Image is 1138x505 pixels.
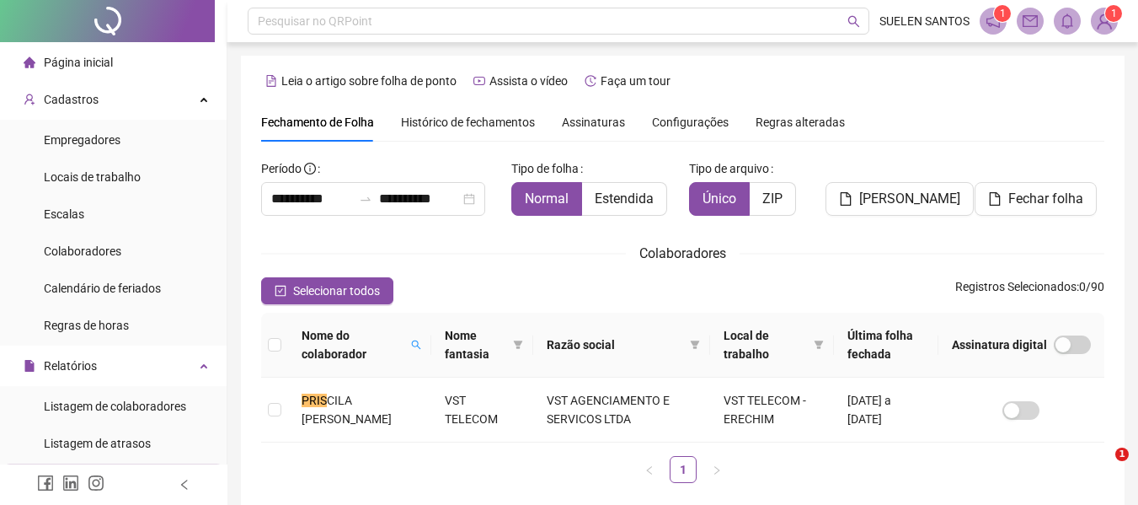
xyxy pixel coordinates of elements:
[513,340,523,350] span: filter
[988,192,1002,206] span: file
[839,192,852,206] span: file
[1008,189,1083,209] span: Fechar folha
[1111,8,1117,19] span: 1
[24,56,35,68] span: home
[601,74,671,88] span: Faça um tour
[986,13,1001,29] span: notification
[44,359,97,373] span: Relatórios
[511,159,579,178] span: Tipo de folha
[636,456,663,483] li: Página anterior
[44,56,113,69] span: Página inicial
[955,277,1104,304] span: : 0 / 90
[1060,13,1075,29] span: bell
[281,74,457,88] span: Leia o artigo sobre folha de ponto
[62,475,79,492] span: linkedin
[1105,5,1122,22] sup: Atualize o seu contato no menu Meus Dados
[859,189,960,209] span: [PERSON_NAME]
[1092,8,1117,34] img: 39589
[703,456,730,483] li: Próxima página
[408,323,425,367] span: search
[510,323,526,367] span: filter
[44,207,84,221] span: Escalas
[44,170,141,184] span: Locais de trabalho
[261,162,302,175] span: Período
[762,191,783,207] span: ZIP
[445,326,506,363] span: Nome fantasia
[703,456,730,483] button: right
[44,93,99,106] span: Cadastros
[24,360,35,372] span: file
[595,191,654,207] span: Estendida
[525,191,569,207] span: Normal
[37,475,54,492] span: facebook
[710,378,834,443] td: VST TELECOM - ERECHIM
[359,192,372,206] span: to
[302,394,327,407] mark: PRIS
[359,192,372,206] span: swap-right
[265,75,277,87] span: file-text
[44,244,121,258] span: Colaboradores
[689,159,769,178] span: Tipo de arquivo
[847,15,860,28] span: search
[670,456,697,483] li: 1
[975,182,1097,216] button: Fechar folha
[639,245,726,261] span: Colaboradores
[703,191,736,207] span: Único
[585,75,596,87] span: history
[1023,13,1038,29] span: mail
[562,116,625,128] span: Assinaturas
[825,182,974,216] button: [PERSON_NAME]
[302,394,392,426] span: CILA [PERSON_NAME]
[275,285,286,297] span: check-square
[44,282,161,295] span: Calendário de feriados
[712,465,722,475] span: right
[724,326,807,363] span: Local de trabalho
[671,457,696,482] a: 1
[302,326,404,363] span: Nome do colaborador
[687,332,703,357] span: filter
[955,280,1077,293] span: Registros Selecionados
[636,456,663,483] button: left
[547,336,682,354] span: Razão social
[44,319,129,332] span: Regras de horas
[431,378,533,443] td: VST TELECOM
[44,400,186,413] span: Listagem de colaboradores
[44,133,120,147] span: Empregadores
[261,277,393,304] button: Selecionar todos
[814,340,824,350] span: filter
[810,323,827,367] span: filter
[834,378,938,443] td: [DATE] a [DATE]
[834,313,938,378] th: Última folha fechada
[88,475,104,492] span: instagram
[293,282,380,300] span: Selecionar todos
[952,336,1047,354] span: Assinatura digital
[644,465,654,475] span: left
[179,479,190,491] span: left
[1000,8,1006,19] span: 1
[994,5,1011,22] sup: 1
[261,116,374,129] span: Fechamento de Folha
[473,75,485,87] span: youtube
[44,437,151,450] span: Listagem de atrasos
[24,94,35,105] span: user-add
[756,116,845,128] span: Regras alteradas
[690,340,700,350] span: filter
[879,12,970,30] span: SUELEN SANTOS
[489,74,568,88] span: Assista o vídeo
[401,116,535,129] span: Histórico de fechamentos
[411,340,421,350] span: search
[1081,448,1121,488] iframe: Intercom live chat
[652,116,729,128] span: Configurações
[304,163,316,175] span: info-circle
[533,378,709,443] td: VST AGENCIAMENTO E SERVICOS LTDA
[1115,448,1129,461] span: 1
